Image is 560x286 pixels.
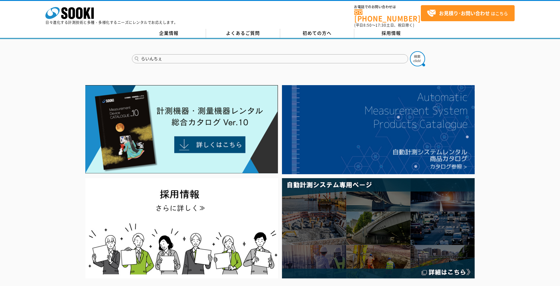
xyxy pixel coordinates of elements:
p: 日々進化する計測技術と多種・多様化するニーズにレンタルでお応えします。 [45,21,178,24]
a: [PHONE_NUMBER] [354,9,421,22]
img: btn_search.png [410,51,425,66]
span: 8:50 [363,22,372,28]
span: はこちら [427,9,508,18]
input: 商品名、型式、NETIS番号を入力してください [132,54,408,63]
a: 採用情報 [354,29,428,38]
img: 自動計測システムカタログ [282,85,475,174]
span: お電話でのお問い合わせは [354,5,421,9]
a: よくあるご質問 [206,29,280,38]
img: 自動計測システム専用ページ [282,178,475,278]
span: 初めての方へ [303,30,332,36]
strong: お見積り･お問い合わせ [439,9,490,17]
img: SOOKI recruit [85,178,278,278]
img: Catalog Ver10 [85,85,278,174]
span: 17:30 [375,22,386,28]
a: お見積り･お問い合わせはこちら [421,5,515,21]
a: 初めての方へ [280,29,354,38]
span: (平日 ～ 土日、祝日除く) [354,22,414,28]
a: 企業情報 [132,29,206,38]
